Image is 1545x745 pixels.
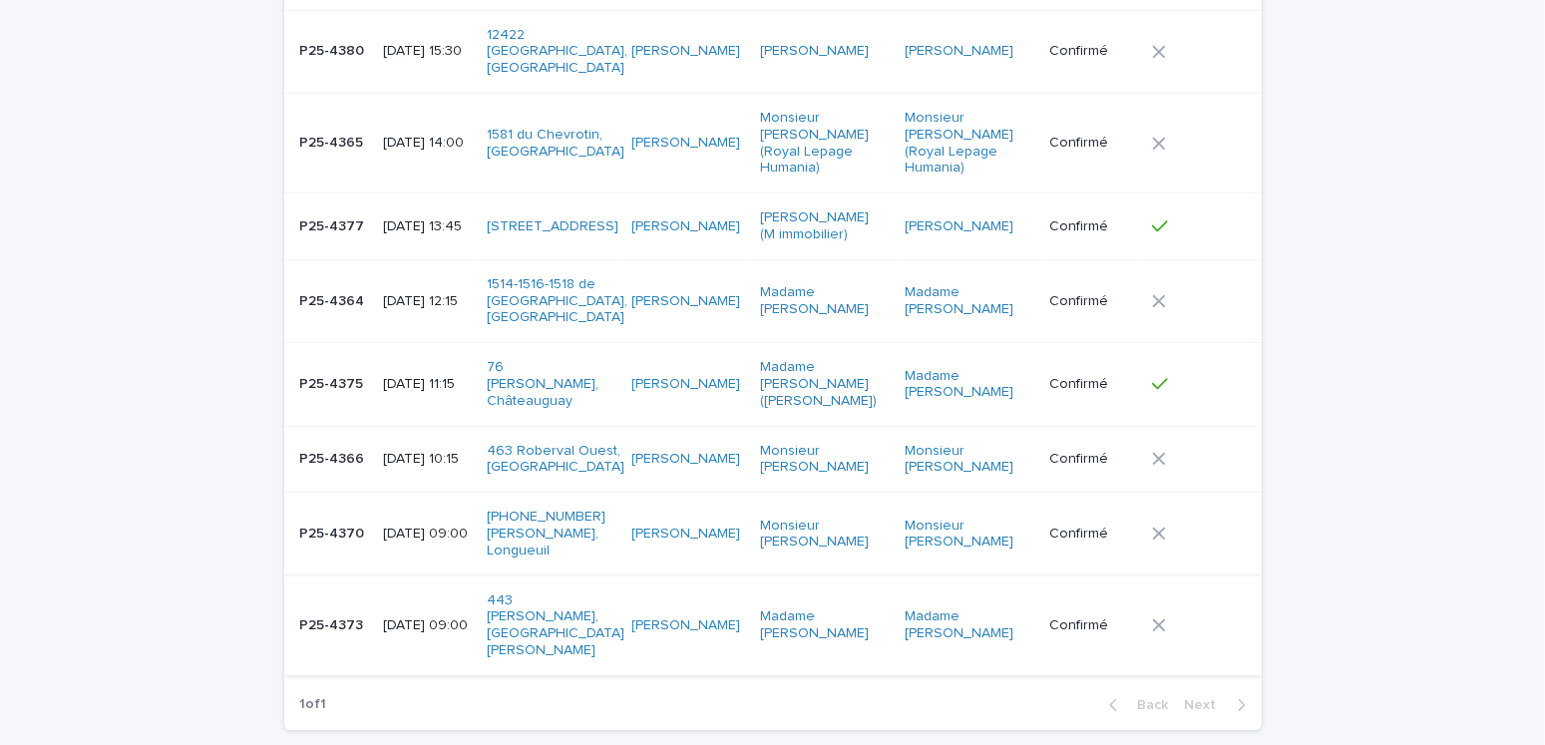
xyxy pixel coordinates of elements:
a: Madame [PERSON_NAME] [905,608,1029,642]
a: [PERSON_NAME] [631,451,740,468]
a: [PERSON_NAME] [631,135,740,152]
tr: P25-4375P25-4375 [DATE] 11:1576 [PERSON_NAME], Châteauguay [PERSON_NAME] Madame [PERSON_NAME] ([P... [284,343,1262,426]
a: 1581 du Chevrotin, [GEOGRAPHIC_DATA] [487,127,624,161]
p: [DATE] 09:00 [383,526,471,543]
button: Next [1177,696,1262,714]
p: [DATE] 12:15 [383,293,471,310]
a: Madame [PERSON_NAME] [760,284,885,318]
p: P25-4370 [300,522,369,543]
a: 463 Roberval Ouest, [GEOGRAPHIC_DATA] [487,443,624,477]
a: [STREET_ADDRESS] [487,218,618,235]
p: Confirmé [1050,293,1136,310]
tr: P25-4377P25-4377 [DATE] 13:45[STREET_ADDRESS] [PERSON_NAME] [PERSON_NAME] (M immobilier) [PERSON_... [284,193,1262,260]
tr: P25-4365P25-4365 [DATE] 14:001581 du Chevrotin, [GEOGRAPHIC_DATA] [PERSON_NAME] Monsieur [PERSON_... [284,93,1262,192]
p: Confirmé [1050,451,1136,468]
p: [DATE] 15:30 [383,43,471,60]
p: Confirmé [1050,376,1136,393]
a: 12422 [GEOGRAPHIC_DATA], [GEOGRAPHIC_DATA] [487,27,627,77]
a: [PERSON_NAME] [760,43,869,60]
p: 1 of 1 [284,680,343,729]
p: P25-4364 [300,289,369,310]
a: [PERSON_NAME] [631,376,740,393]
p: [DATE] 11:15 [383,376,471,393]
a: 76 [PERSON_NAME], Châteauguay [487,359,611,409]
a: [PERSON_NAME] [905,43,1013,60]
p: [DATE] 10:15 [383,451,471,468]
tr: P25-4370P25-4370 [DATE] 09:00[PHONE_NUMBER] [PERSON_NAME], Longueuil [PERSON_NAME] Monsieur [PERS... [284,493,1262,575]
span: Next [1185,698,1229,712]
a: Madame [PERSON_NAME] ([PERSON_NAME]) [760,359,885,409]
tr: P25-4373P25-4373 [DATE] 09:00443 [PERSON_NAME], [GEOGRAPHIC_DATA][PERSON_NAME] [PERSON_NAME] Mada... [284,575,1262,675]
a: Monsieur [PERSON_NAME] [905,443,1029,477]
p: P25-4380 [300,39,369,60]
p: P25-4377 [300,214,369,235]
p: Confirmé [1050,43,1136,60]
a: Monsieur [PERSON_NAME] [760,518,885,552]
tr: P25-4380P25-4380 [DATE] 15:3012422 [GEOGRAPHIC_DATA], [GEOGRAPHIC_DATA] [PERSON_NAME] [PERSON_NAM... [284,10,1262,93]
a: Madame [PERSON_NAME] [905,368,1029,402]
a: Madame [PERSON_NAME] [760,608,885,642]
p: [DATE] 13:45 [383,218,471,235]
p: P25-4365 [300,131,368,152]
a: [PERSON_NAME] [905,218,1013,235]
button: Back [1093,696,1177,714]
a: [PERSON_NAME] [631,617,740,634]
a: Monsieur [PERSON_NAME] (Royal Lepage Humania) [905,110,1029,177]
a: Monsieur [PERSON_NAME] (Royal Lepage Humania) [760,110,885,177]
a: [PHONE_NUMBER] [PERSON_NAME], Longueuil [487,509,611,559]
a: Monsieur [PERSON_NAME] [905,518,1029,552]
tr: P25-4366P25-4366 [DATE] 10:15463 Roberval Ouest, [GEOGRAPHIC_DATA] [PERSON_NAME] Monsieur [PERSON... [284,426,1262,493]
p: P25-4375 [300,372,368,393]
p: [DATE] 09:00 [383,617,471,634]
span: Back [1126,698,1169,712]
p: Confirmé [1050,218,1136,235]
a: Madame [PERSON_NAME] [905,284,1029,318]
a: 1514-1516-1518 de [GEOGRAPHIC_DATA], [GEOGRAPHIC_DATA] [487,276,627,326]
p: Confirmé [1050,617,1136,634]
p: Confirmé [1050,135,1136,152]
p: P25-4373 [300,613,368,634]
a: 443 [PERSON_NAME], [GEOGRAPHIC_DATA][PERSON_NAME] [487,592,624,659]
a: [PERSON_NAME] [631,43,740,60]
a: [PERSON_NAME] (M immobilier) [760,209,885,243]
p: P25-4366 [300,447,369,468]
a: [PERSON_NAME] [631,293,740,310]
a: Monsieur [PERSON_NAME] [760,443,885,477]
a: [PERSON_NAME] [631,526,740,543]
p: Confirmé [1050,526,1136,543]
tr: P25-4364P25-4364 [DATE] 12:151514-1516-1518 de [GEOGRAPHIC_DATA], [GEOGRAPHIC_DATA] [PERSON_NAME]... [284,259,1262,342]
p: [DATE] 14:00 [383,135,471,152]
a: [PERSON_NAME] [631,218,740,235]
